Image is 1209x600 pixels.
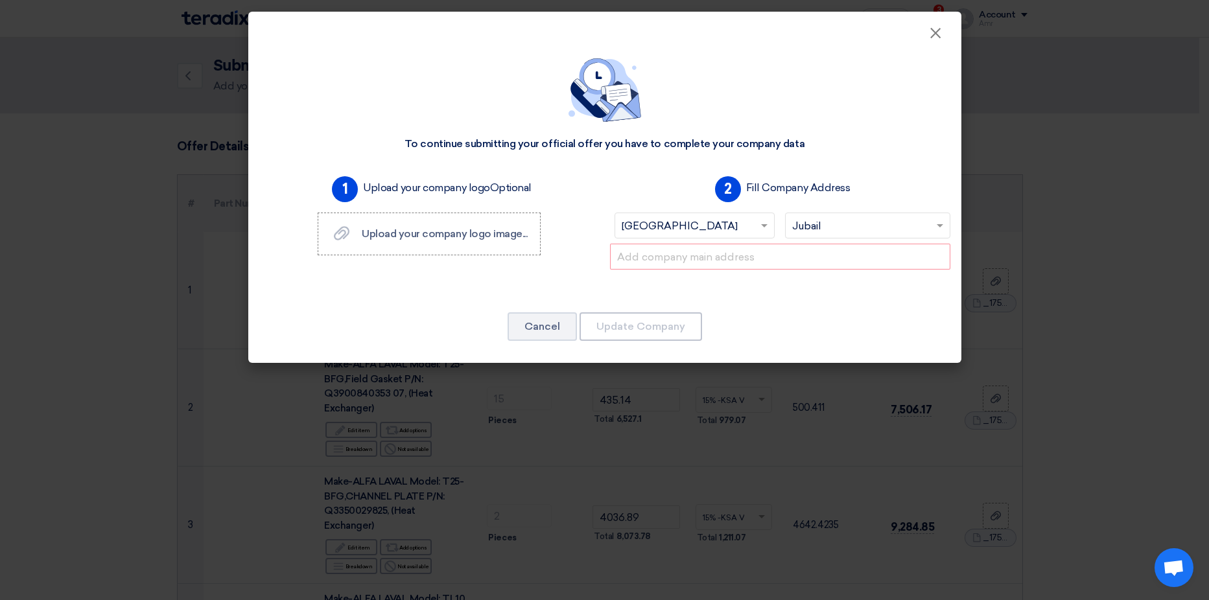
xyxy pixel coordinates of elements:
button: Update Company [580,312,702,341]
label: Upload your company logo [363,180,532,196]
span: Upload your company logo image... [362,227,527,240]
button: Close [919,21,952,47]
span: Optional [490,181,532,194]
input: Add company main address [610,244,950,270]
div: To continue submitting your official offer you have to complete your company data [405,137,804,151]
img: empty_state_contact.svg [569,58,641,122]
span: 1 [332,176,358,202]
span: 2 [715,176,741,202]
button: Cancel [508,312,577,341]
span: × [929,23,942,49]
div: Open chat [1155,548,1193,587]
label: Fill Company Address [746,180,850,196]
